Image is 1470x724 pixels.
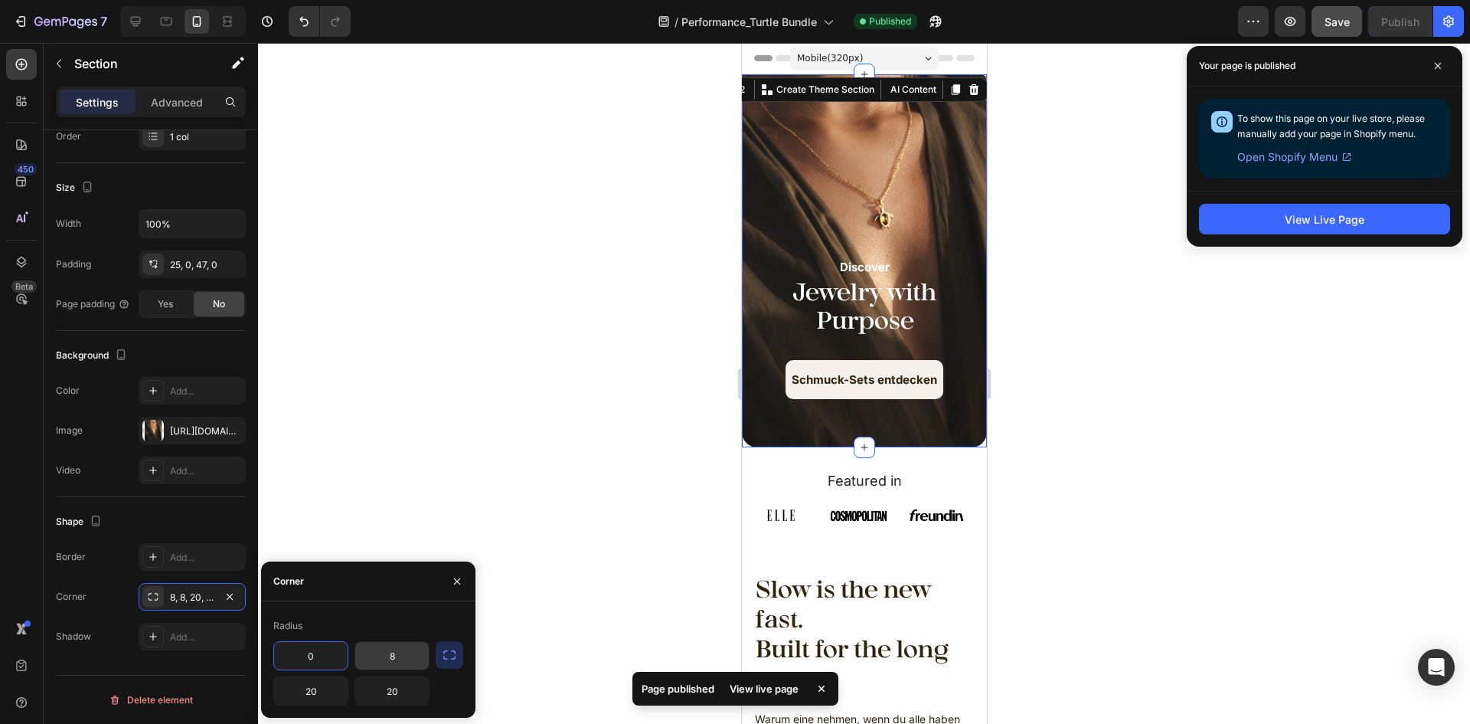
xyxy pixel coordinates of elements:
div: Background [56,346,130,366]
div: Undo/Redo [289,6,351,37]
span: Yes [158,297,173,311]
div: Order [56,129,81,143]
div: Shape [56,512,105,532]
div: Video [56,464,80,477]
div: Open Intercom Messenger [1418,649,1455,686]
div: Corner [56,590,87,604]
span: No [213,297,225,311]
input: Auto [274,677,348,705]
button: View Live Page [1199,204,1450,234]
input: Auto [355,677,429,705]
div: Add... [170,385,242,398]
p: Warum eine nehmen, wenn du alle haben kannst? [13,667,232,705]
span: Performance_Turtle Bundle [681,14,817,30]
div: Add... [170,464,242,478]
p: Page published [642,681,714,696]
p: Settings [76,94,119,110]
div: Add... [170,551,242,565]
span: Save [1325,15,1350,28]
div: Border [56,550,86,564]
input: Auto [355,642,429,670]
input: Auto [139,210,245,238]
div: Padding [56,257,91,271]
button: Save [1312,6,1362,37]
div: View live page [720,678,808,699]
div: Corner [273,575,304,588]
div: View Live Page [1285,211,1364,228]
span: Published [869,15,911,28]
span: / [675,14,678,30]
div: Delete element [109,691,193,709]
div: Width [56,217,81,231]
div: Page padding [56,297,130,311]
div: Image [56,424,83,437]
p: Your page is published [1199,58,1295,74]
div: 25, 0, 47, 0 [170,258,242,272]
button: Delete element [56,688,246,713]
span: To show this page on your live store, please manually add your page in Shopify menu. [1237,113,1425,139]
div: Shadow [56,630,91,644]
input: Auto [274,642,348,670]
p: 7 [100,12,107,31]
iframe: Design area [742,43,987,724]
div: [URL][DOMAIN_NAME] [170,424,242,438]
p: Advanced [151,94,203,110]
div: 8, 8, 20, 20 [170,591,214,604]
div: Color [56,384,80,398]
button: Publish [1368,6,1432,37]
div: Publish [1381,14,1419,30]
div: Radius [273,619,302,633]
div: 450 [15,163,37,175]
div: Size [56,178,96,198]
p: Section [74,54,200,73]
div: 1 col [170,130,242,144]
div: Add... [170,631,242,644]
span: Open Shopify Menu [1237,148,1338,166]
button: 7 [6,6,114,37]
div: Beta [11,280,37,293]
